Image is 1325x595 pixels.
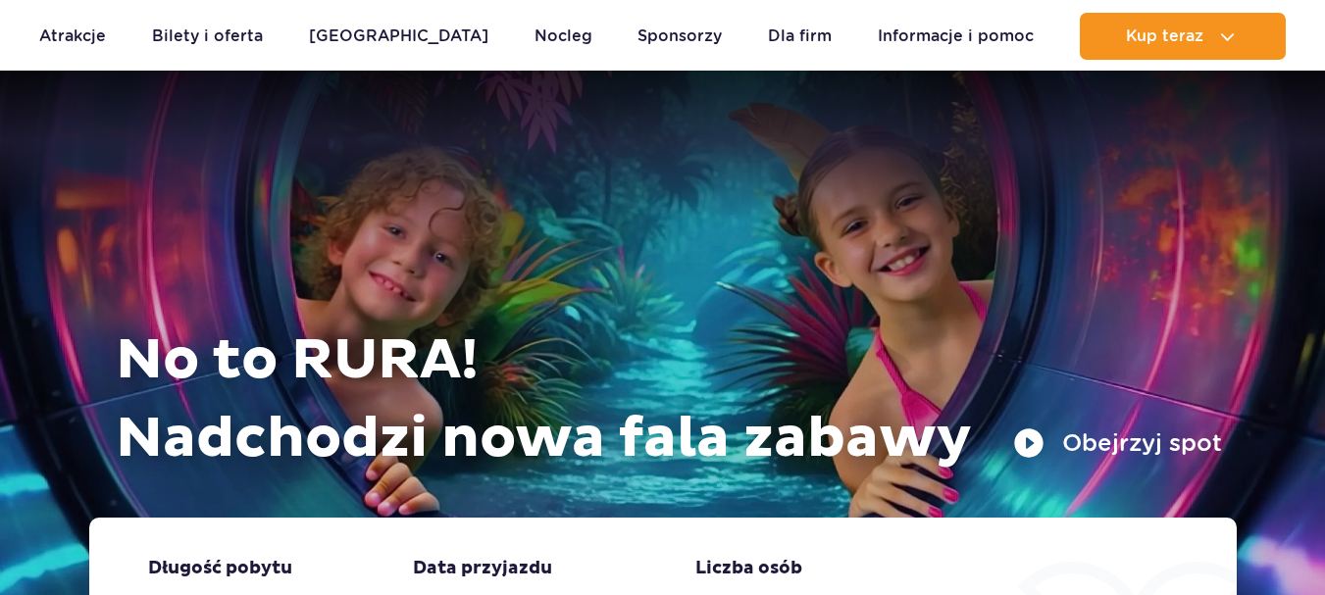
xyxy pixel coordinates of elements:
[1126,27,1203,45] span: Kup teraz
[148,557,292,580] span: Długość pobytu
[1080,13,1286,60] button: Kup teraz
[116,322,1222,478] h1: No to RURA! Nadchodzi nowa fala zabawy
[768,13,832,60] a: Dla firm
[535,13,592,60] a: Nocleg
[695,557,802,580] span: Liczba osób
[309,13,488,60] a: [GEOGRAPHIC_DATA]
[878,13,1034,60] a: Informacje i pomoc
[637,13,722,60] a: Sponsorzy
[1013,427,1222,459] button: Obejrzyj spot
[39,13,106,60] a: Atrakcje
[413,557,552,580] span: Data przyjazdu
[152,13,263,60] a: Bilety i oferta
